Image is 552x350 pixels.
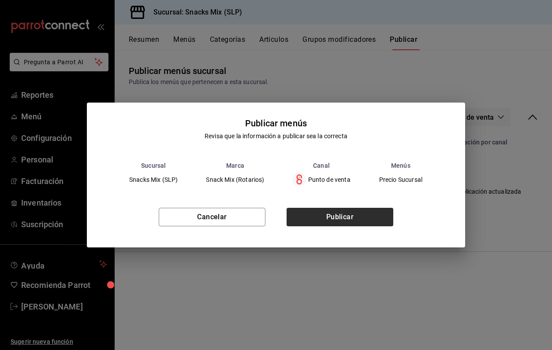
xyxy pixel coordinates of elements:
td: Snacks Mix (SLP) [115,169,192,190]
th: Menús [365,162,437,169]
th: Marca [192,162,278,169]
div: Publicar menús [245,117,307,130]
div: Punto de venta [292,173,350,187]
button: Cancelar [159,208,265,226]
td: Snack Mix (Rotarios) [192,169,278,190]
span: Precio Sucursal [379,177,422,183]
th: Sucursal [115,162,192,169]
div: Revisa que la información a publicar sea la correcta [205,132,347,141]
button: Publicar [287,208,393,226]
th: Canal [278,162,364,169]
